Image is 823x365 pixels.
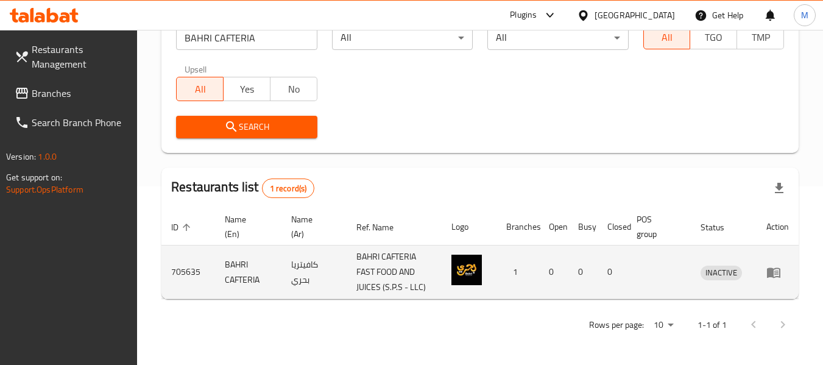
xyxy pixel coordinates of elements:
button: All [643,25,691,49]
div: Menu [766,265,789,280]
div: All [332,26,473,50]
span: Name (En) [225,212,267,241]
div: [GEOGRAPHIC_DATA] [595,9,675,22]
p: 1-1 of 1 [698,317,727,333]
span: Search Branch Phone [32,115,128,130]
span: Name (Ar) [291,212,331,241]
button: TGO [690,25,737,49]
span: TGO [695,29,732,46]
td: BAHRI CAFTERIA [215,246,281,299]
th: Logo [442,208,496,246]
button: Yes [223,77,270,101]
span: Ref. Name [356,220,409,235]
span: All [182,80,219,98]
a: Search Branch Phone [5,108,138,137]
span: Version: [6,149,36,165]
th: Action [757,208,799,246]
input: Search for restaurant name or ID.. [176,26,317,50]
span: Get support on: [6,169,62,185]
td: 1 [496,246,539,299]
td: 0 [598,246,627,299]
span: Restaurants Management [32,42,128,71]
a: Branches [5,79,138,108]
p: Rows per page: [589,317,644,333]
div: Rows per page: [649,316,678,335]
td: BAHRI CAFTERIA FAST FOOD AND JUICES (S.P.S - LLC) [347,246,442,299]
td: 0 [568,246,598,299]
th: Busy [568,208,598,246]
span: 1 record(s) [263,183,314,194]
span: Search [186,119,307,135]
div: All [487,26,628,50]
td: 0 [539,246,568,299]
th: Closed [598,208,627,246]
td: كافيتريا بحري [281,246,346,299]
span: TMP [742,29,779,46]
span: POS group [637,212,676,241]
span: Branches [32,86,128,101]
td: 705635 [161,246,215,299]
th: Branches [496,208,539,246]
a: Restaurants Management [5,35,138,79]
span: All [649,29,686,46]
h2: Restaurants list [171,178,314,198]
span: No [275,80,313,98]
label: Upsell [185,65,207,73]
div: Plugins [510,8,537,23]
span: ID [171,220,194,235]
span: Yes [228,80,266,98]
button: Search [176,116,317,138]
button: TMP [736,25,784,49]
div: Export file [765,174,794,203]
span: M [801,9,808,22]
span: Status [701,220,740,235]
span: 1.0.0 [38,149,57,165]
th: Open [539,208,568,246]
button: No [270,77,317,101]
span: INACTIVE [701,266,742,280]
a: Support.OpsPlatform [6,182,83,197]
table: enhanced table [161,208,799,299]
img: BAHRI CAFTERIA [451,255,482,285]
button: All [176,77,224,101]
